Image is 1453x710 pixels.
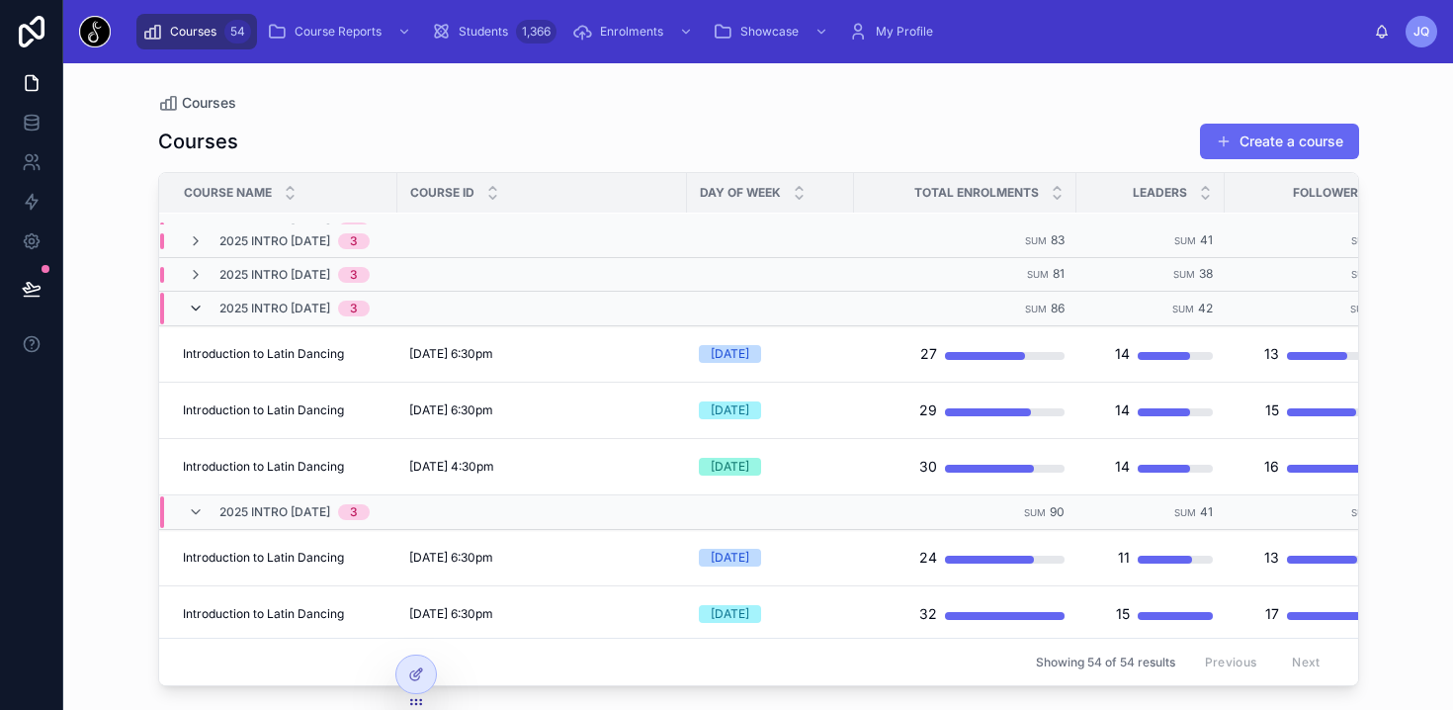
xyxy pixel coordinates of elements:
span: Showing 54 of 54 results [1036,655,1175,670]
small: Sum [1351,235,1373,246]
div: [DATE] [711,458,749,476]
div: [DATE] [711,401,749,419]
a: My Profile [842,14,947,49]
a: 15 [1226,391,1380,430]
div: scrollable content [127,10,1374,53]
span: Followers [1293,185,1366,201]
span: 41 [1200,504,1213,519]
a: 32 [866,594,1065,634]
a: [DATE] [699,605,842,623]
a: [DATE] [699,401,842,419]
span: Day of Week [700,185,781,201]
a: Enrolments [566,14,703,49]
a: Course Reports [261,14,421,49]
div: 3 [350,504,358,520]
span: My Profile [876,24,933,40]
span: 2025 Intro [DATE] [219,233,330,249]
a: 30 [866,447,1065,487]
span: 2025 Intro [DATE] [219,222,330,237]
div: 24 [919,538,937,577]
a: [DATE] 6:30pm [409,550,675,566]
div: 3 [350,267,358,283]
small: Sum [1173,269,1195,280]
a: Courses [158,93,236,113]
a: 13 [1226,334,1380,374]
div: 13 [1264,538,1279,577]
a: 24 [866,538,1065,577]
h1: Courses [158,128,238,155]
a: [DATE] 6:30pm [409,606,675,622]
div: 17 [1265,594,1279,634]
span: 2025 Intro [DATE] [219,504,330,520]
div: 29 [919,391,937,430]
span: 43 [1198,222,1213,236]
div: 11 [1118,538,1130,577]
small: Sum [1025,235,1047,246]
a: 16 [1226,447,1380,487]
div: 13 [1264,334,1279,374]
span: Total Enrolments [914,185,1039,201]
div: 27 [920,334,937,374]
a: 14 [1088,391,1213,430]
span: Course ID [410,185,474,201]
small: Sum [1350,304,1372,314]
div: 1,366 [516,20,556,44]
span: Students [459,24,508,40]
a: [DATE] 4:30pm [409,459,675,475]
span: [DATE] 6:30pm [409,346,493,362]
small: Sum [1024,507,1046,518]
div: [DATE] [711,549,749,567]
small: Sum [1025,304,1047,314]
span: [DATE] 6:30pm [409,606,493,622]
a: Introduction to Latin Dancing [183,606,385,622]
a: 15 [1088,594,1213,634]
a: 13 [1226,538,1380,577]
a: [DATE] [699,549,842,567]
div: 3 [350,301,358,316]
img: App logo [79,16,111,47]
div: 16 [1264,447,1279,487]
span: 81 [1053,266,1065,281]
span: Introduction to Latin Dancing [183,459,344,475]
div: 3 [350,233,358,249]
div: [DATE] [711,605,749,623]
div: 14 [1115,391,1130,430]
small: Sum [1351,507,1373,518]
span: Introduction to Latin Dancing [183,550,344,566]
a: 29 [866,391,1065,430]
span: Course Reports [295,24,382,40]
span: 2025 Intro [DATE] [219,301,330,316]
span: Courses [182,93,236,113]
span: 83 [1051,232,1065,247]
span: [DATE] 4:30pm [409,459,494,475]
div: [DATE] [711,345,749,363]
a: Introduction to Latin Dancing [183,402,385,418]
span: Enrolments [600,24,663,40]
a: Courses54 [136,14,257,49]
a: [DATE] [699,345,842,363]
span: Introduction to Latin Dancing [183,606,344,622]
span: [DATE] 6:30pm [409,550,493,566]
a: Introduction to Latin Dancing [183,550,385,566]
span: 41 [1200,232,1213,247]
span: Leaders [1133,185,1187,201]
a: Introduction to Latin Dancing [183,459,385,475]
span: 86 [1051,301,1065,315]
div: 14 [1115,447,1130,487]
div: 30 [919,447,937,487]
a: 27 [866,334,1065,374]
span: 2025 Intro [DATE] [219,267,330,283]
span: Course Name [184,185,272,201]
span: Courses [170,24,216,40]
a: Introduction to Latin Dancing [183,346,385,362]
span: 38 [1199,266,1213,281]
span: 42 [1198,301,1213,315]
button: Create a course [1200,124,1359,159]
a: [DATE] 6:30pm [409,402,675,418]
span: Introduction to Latin Dancing [183,346,344,362]
div: 15 [1116,594,1130,634]
span: 105 [1045,222,1065,236]
span: Introduction to Latin Dancing [183,402,344,418]
small: Sum [1174,507,1196,518]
